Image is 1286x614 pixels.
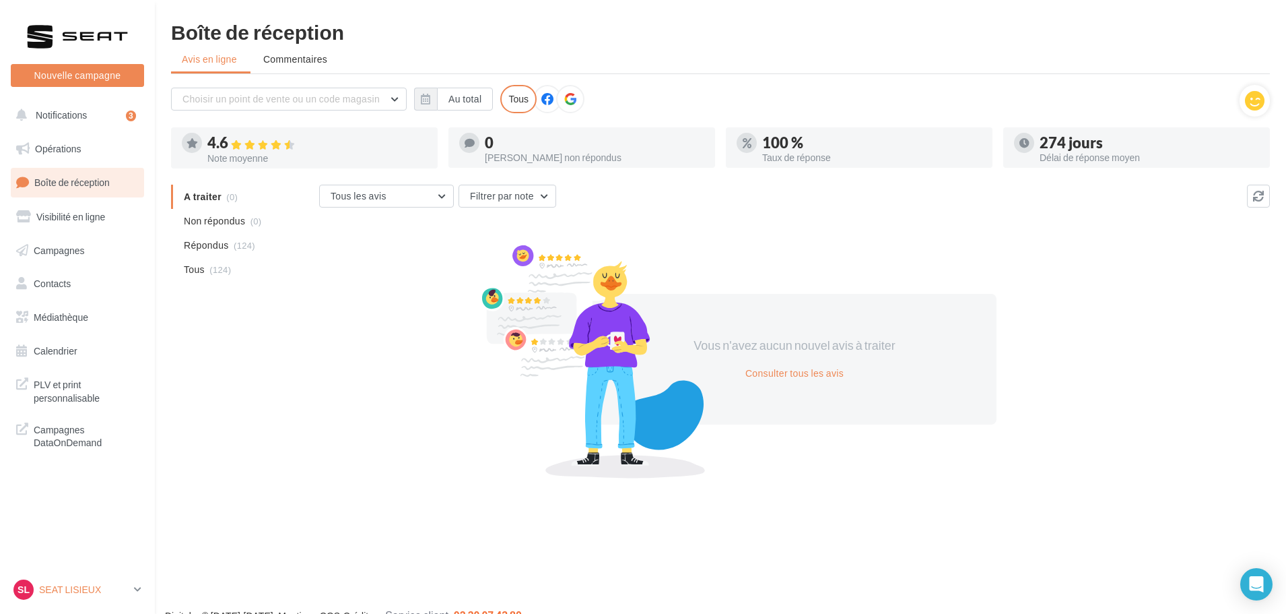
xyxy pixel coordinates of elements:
[437,88,493,111] button: Au total
[331,190,386,202] span: Tous les avis
[171,22,1270,42] div: Boîte de réception
[11,64,144,87] button: Nouvelle campagne
[8,237,147,265] a: Campagnes
[34,311,88,323] span: Médiathèque
[182,93,380,104] span: Choisir un point de vente ou un code magasin
[209,264,231,275] span: (124)
[207,135,427,151] div: 4.6
[762,153,982,162] div: Taux de réponse
[8,101,141,129] button: Notifications 3
[18,583,30,596] span: SL
[8,168,147,197] a: Boîte de réception
[319,185,454,208] button: Tous les avis
[34,375,139,404] span: PLV et print personnalisable
[250,216,262,226] span: (0)
[263,53,327,65] span: Commentaires
[8,415,147,455] a: Campagnes DataOnDemand
[1040,153,1259,162] div: Délai de réponse moyen
[126,111,136,121] div: 3
[8,370,147,410] a: PLV et print personnalisable
[36,211,105,222] span: Visibilité en ligne
[762,135,982,150] div: 100 %
[414,88,493,111] button: Au total
[1040,135,1259,150] div: 274 jours
[8,270,147,298] a: Contacts
[485,153,704,162] div: [PERSON_NAME] non répondus
[459,185,556,208] button: Filtrer par note
[34,278,71,289] span: Contacts
[500,85,537,113] div: Tous
[35,143,81,154] span: Opérations
[39,583,129,596] p: SEAT LISIEUX
[34,421,139,450] span: Campagnes DataOnDemand
[234,240,255,251] span: (124)
[184,239,229,252] span: Répondus
[8,203,147,231] a: Visibilité en ligne
[184,214,245,228] span: Non répondus
[11,577,144,603] a: SL SEAT LISIEUX
[679,337,910,355] div: Vous n'avez aucun nouvel avis à traiter
[34,177,110,188] span: Boîte de réception
[8,337,147,365] a: Calendrier
[8,303,147,332] a: Médiathèque
[740,365,849,381] button: Consulter tous les avis
[1240,568,1273,601] div: Open Intercom Messenger
[184,263,205,276] span: Tous
[34,244,85,255] span: Campagnes
[171,88,407,111] button: Choisir un point de vente ou un code magasin
[8,135,147,163] a: Opérations
[36,109,87,121] span: Notifications
[485,135,704,150] div: 0
[207,154,427,163] div: Note moyenne
[34,345,77,357] span: Calendrier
